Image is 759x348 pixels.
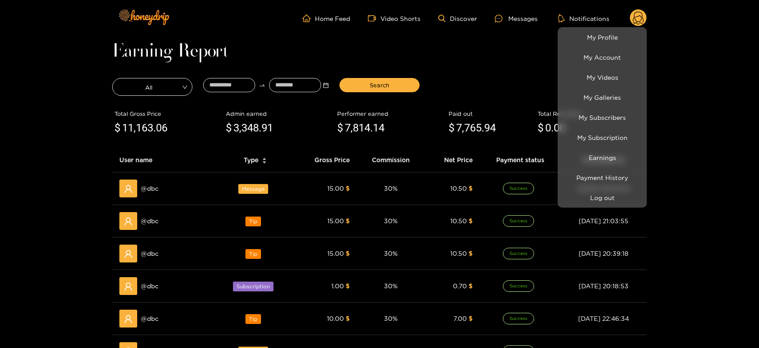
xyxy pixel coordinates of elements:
a: My Galleries [560,90,645,105]
a: My Profile [560,29,645,45]
a: My Subscribers [560,110,645,125]
a: My Account [560,49,645,65]
a: Earnings [560,150,645,165]
a: My Videos [560,70,645,85]
a: Payment History [560,170,645,185]
button: Log out [560,190,645,205]
a: My Subscription [560,130,645,145]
